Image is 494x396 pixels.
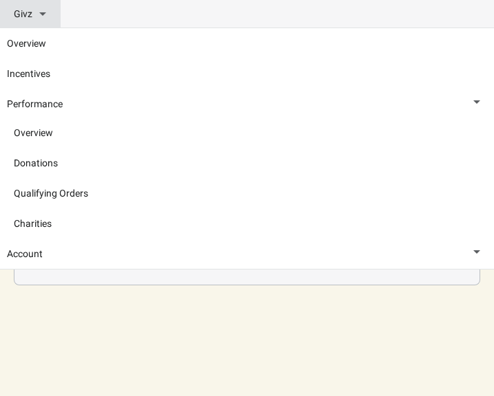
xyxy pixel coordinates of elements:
[14,156,494,170] a: Donations
[14,186,494,200] a: Qualifying Orders
[14,126,494,140] a: Overview
[14,7,32,21] span: Givz
[7,97,63,111] span: Performance
[14,217,494,230] a: Charities
[7,247,43,261] span: Account
[7,36,487,50] a: Overview
[7,67,487,80] a: Incentives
